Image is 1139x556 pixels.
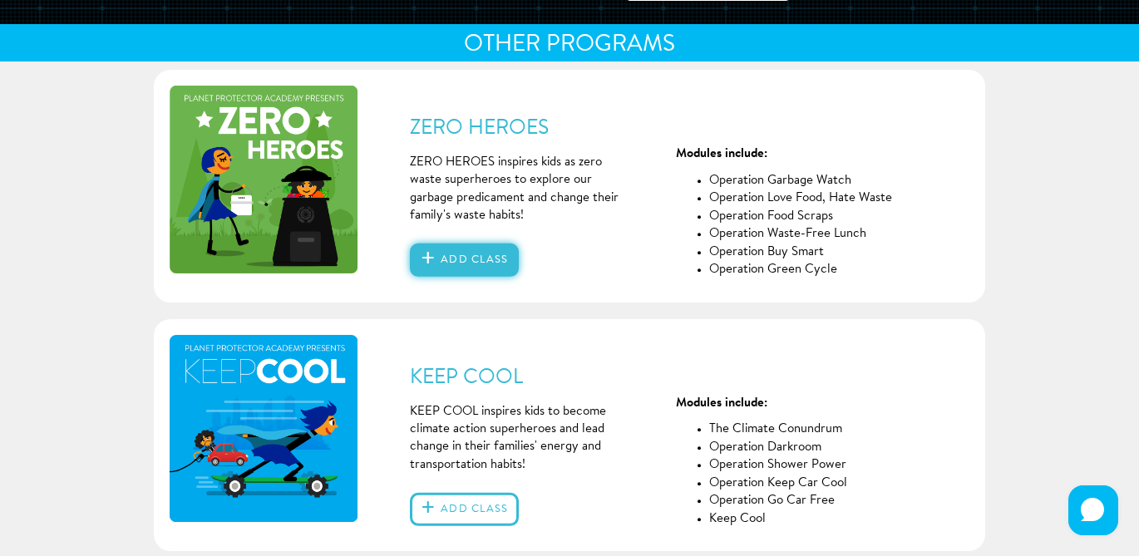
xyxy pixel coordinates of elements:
[709,208,903,225] li: Operation Food Scraps
[1064,481,1122,539] iframe: HelpCrunch
[709,456,903,474] li: Operation Shower Power
[709,421,903,439] li: The Climate Conundrum
[709,225,903,243] li: Operation Waste-Free Lunch
[709,492,903,509] li: Operation Go Car Free
[709,475,903,492] li: Operation Keep Car Cool
[709,190,903,208] li: Operation Love Food, Hate Waste
[410,402,637,474] p: KEEP COOL inspires kids to become climate action superheroes and lead change in their families' e...
[709,439,903,456] li: Operation Darkroom
[709,510,903,528] li: Keep Cool
[170,86,357,273] img: zeroHeroes-709919bdc35c19934481c5a402c44ecc.png
[676,148,767,160] strong: Modules include:
[410,367,903,390] h4: KEEP COOL
[410,493,519,526] button: Add class
[410,117,903,140] h4: ZERO HEROES
[709,244,903,261] li: Operation Buy Smart
[676,397,767,410] strong: Modules include:
[410,154,637,225] p: ZERO HEROES inspires kids as zero waste superheroes to explore our garbage predicament and change...
[170,335,357,523] img: keepCool-513e2dc5847d4f1af6d7556ebba5f062.png
[709,261,903,278] li: Operation Green Cycle
[410,244,519,277] button: Add class
[709,172,903,189] li: Operation Garbage Watch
